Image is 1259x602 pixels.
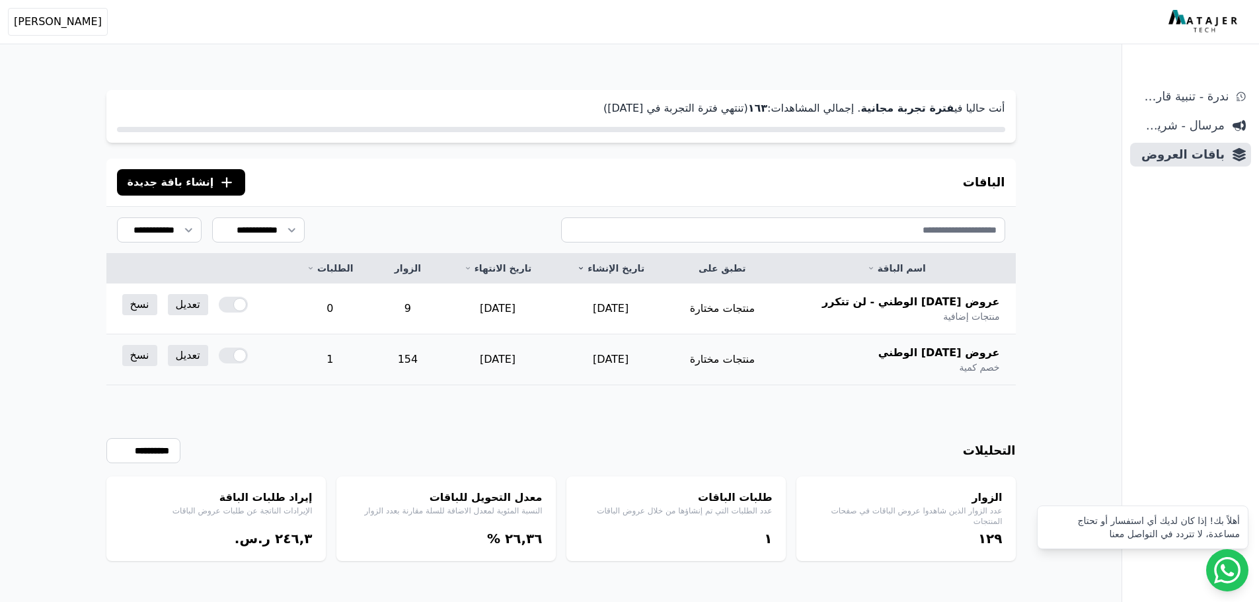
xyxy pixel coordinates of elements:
h4: طلبات الباقات [580,490,773,506]
strong: ١٦۳ [748,102,767,114]
p: أنت حاليا في . إجمالي المشاهدات: (تنتهي فترة التجربة في [DATE]) [117,100,1005,116]
button: إنشاء باقة جديدة [117,169,246,196]
td: منتجات مختارة [668,334,778,385]
span: منتجات إضافية [943,310,999,323]
div: ١٢٩ [810,529,1003,548]
span: باقات العروض [1135,145,1225,164]
td: [DATE] [441,334,554,385]
span: خصم كمية [959,361,999,374]
h4: الزوار [810,490,1003,506]
td: 1 [286,334,375,385]
span: عروض [DATE] الوطني - لن تتكرر [822,294,999,310]
th: تطبق على [668,254,778,283]
p: عدد الطلبات التي تم إنشاؤها من خلال عروض الباقات [580,506,773,516]
h4: معدل التحويل للباقات [350,490,543,506]
td: منتجات مختارة [668,283,778,334]
p: النسبة المئوية لمعدل الاضافة للسلة مقارنة بعدد الزوار [350,506,543,516]
h3: الباقات [963,173,1005,192]
td: [DATE] [554,283,668,334]
span: % [487,531,500,546]
span: [PERSON_NAME] [14,14,102,30]
bdi: ٢٦,۳٦ [505,531,542,546]
a: الطلبات [301,262,359,275]
p: الإيرادات الناتجة عن طلبات عروض الباقات [120,506,313,516]
a: نسخ [122,294,157,315]
img: MatajerTech Logo [1168,10,1240,34]
a: اسم الباقة [793,262,999,275]
div: أهلاً بك! إذا كان لديك أي استفسار أو تحتاج مساعدة، لا تتردد في التواصل معنا [1046,514,1240,541]
p: عدد الزوار الذين شاهدوا عروض الباقات في صفحات المنتجات [810,506,1003,527]
a: تاريخ الإنشاء [570,262,652,275]
th: الزوار [375,254,441,283]
button: [PERSON_NAME] [8,8,108,36]
span: ر.س. [235,531,270,546]
bdi: ٢٤٦,۳ [275,531,312,546]
a: تاريخ الانتهاء [457,262,539,275]
span: عروض [DATE] الوطني [878,345,1000,361]
span: ندرة - تنبية قارب علي النفاذ [1135,87,1229,106]
h3: التحليلات [963,441,1016,460]
a: تعديل [168,294,208,315]
td: 9 [375,283,441,334]
a: تعديل [168,345,208,366]
td: [DATE] [554,334,668,385]
span: مرسال - شريط دعاية [1135,116,1225,135]
h4: إيراد طلبات الباقة [120,490,313,506]
span: إنشاء باقة جديدة [128,174,214,190]
a: نسخ [122,345,157,366]
td: [DATE] [441,283,554,334]
div: ١ [580,529,773,548]
td: 0 [286,283,375,334]
strong: فترة تجربة مجانية [860,102,954,114]
td: 154 [375,334,441,385]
